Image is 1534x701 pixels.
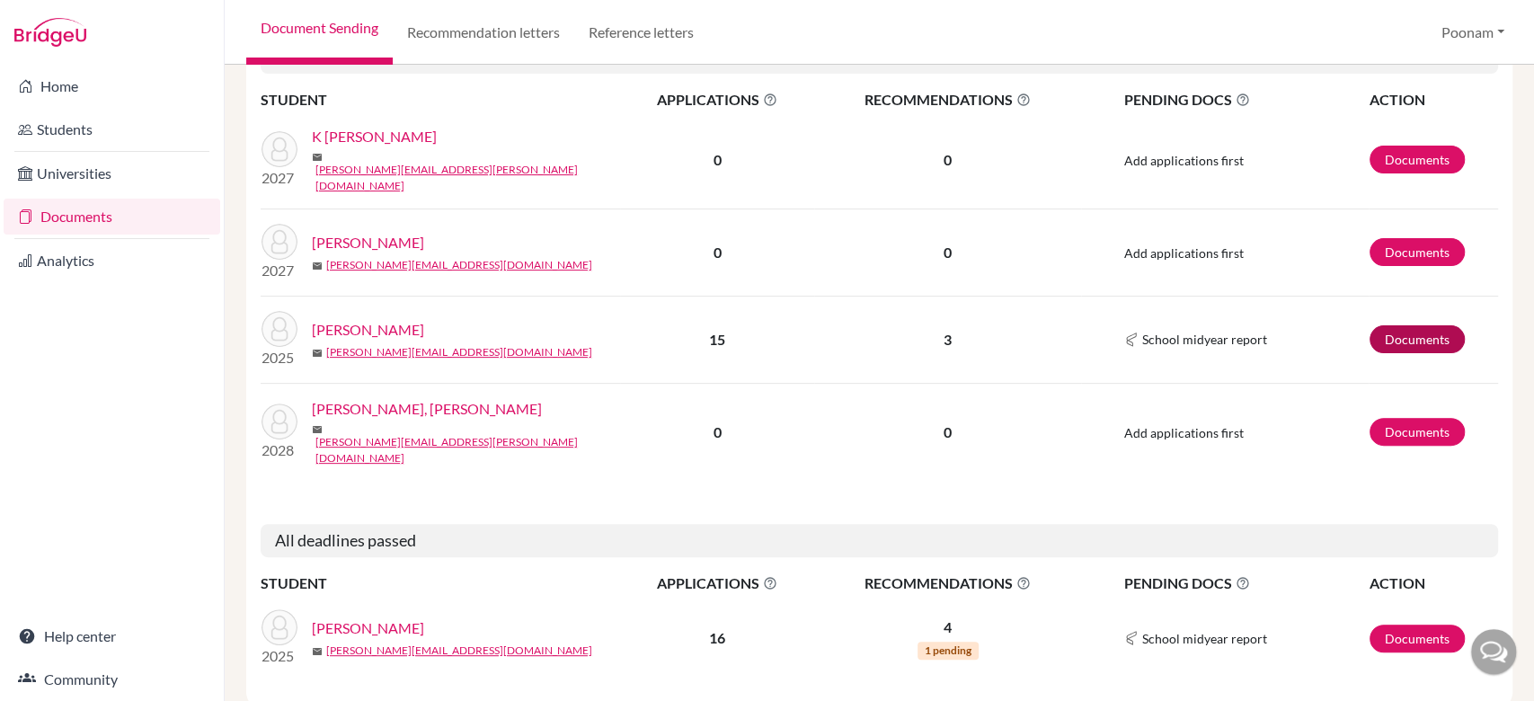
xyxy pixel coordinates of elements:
[1370,238,1465,266] a: Documents
[1124,89,1368,111] span: PENDING DOCS
[918,642,979,660] span: 1 pending
[1124,572,1368,594] span: PENDING DOCS
[4,243,220,279] a: Analytics
[1124,631,1139,645] img: Common App logo
[312,232,424,253] a: [PERSON_NAME]
[262,260,297,281] p: 2027
[315,434,633,466] a: [PERSON_NAME][EMAIL_ADDRESS][PERSON_NAME][DOMAIN_NAME]
[262,347,297,368] p: 2025
[1433,15,1512,49] button: Poonam
[1370,146,1465,173] a: Documents
[709,331,725,348] b: 15
[315,162,633,194] a: [PERSON_NAME][EMAIL_ADDRESS][PERSON_NAME][DOMAIN_NAME]
[326,643,592,659] a: [PERSON_NAME][EMAIL_ADDRESS][DOMAIN_NAME]
[815,149,1080,171] p: 0
[1369,572,1498,595] th: ACTION
[326,344,592,360] a: [PERSON_NAME][EMAIL_ADDRESS][DOMAIN_NAME]
[261,524,1498,558] h5: All deadlines passed
[262,131,297,167] img: K Nair, Aarav
[312,398,542,420] a: [PERSON_NAME], [PERSON_NAME]
[815,89,1080,111] span: RECOMMENDATIONS
[14,18,86,47] img: Bridge-U
[714,244,722,261] b: 0
[1370,418,1465,446] a: Documents
[312,646,323,657] span: mail
[312,261,323,271] span: mail
[1142,629,1267,648] span: School midyear report
[621,572,813,594] span: APPLICATIONS
[1124,333,1139,347] img: Common App logo
[326,257,592,273] a: [PERSON_NAME][EMAIL_ADDRESS][DOMAIN_NAME]
[40,13,77,29] span: Help
[815,242,1080,263] p: 0
[312,126,437,147] a: K [PERSON_NAME]
[312,319,424,341] a: [PERSON_NAME]
[262,439,297,461] p: 2028
[312,617,424,639] a: [PERSON_NAME]
[815,572,1080,594] span: RECOMMENDATIONS
[312,152,323,163] span: mail
[1370,325,1465,353] a: Documents
[714,151,722,168] b: 0
[312,424,323,435] span: mail
[815,421,1080,443] p: 0
[262,645,297,667] p: 2025
[621,89,813,111] span: APPLICATIONS
[815,617,1080,638] p: 4
[1369,88,1498,111] th: ACTION
[4,199,220,235] a: Documents
[1124,245,1244,261] span: Add applications first
[261,88,620,111] th: STUDENT
[714,423,722,440] b: 0
[262,167,297,189] p: 2027
[1142,330,1267,349] span: School midyear report
[262,609,297,645] img: Srivastava, Aarav
[709,629,725,646] b: 16
[1370,625,1465,652] a: Documents
[4,618,220,654] a: Help center
[312,348,323,359] span: mail
[1124,153,1244,168] span: Add applications first
[262,311,297,347] img: Mittal, Aarav
[4,111,220,147] a: Students
[261,572,620,595] th: STUDENT
[1124,425,1244,440] span: Add applications first
[4,661,220,697] a: Community
[815,329,1080,350] p: 3
[4,68,220,104] a: Home
[262,224,297,260] img: Kumar, Aarav
[262,404,297,439] img: Raj Maharjan, Aarav
[4,155,220,191] a: Universities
